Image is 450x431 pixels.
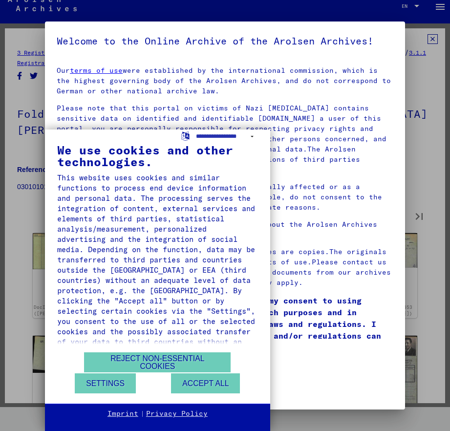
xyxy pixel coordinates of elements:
div: This website uses cookies and similar functions to process end device information and personal da... [57,172,258,357]
a: Imprint [107,409,138,419]
button: Reject non-essential cookies [84,352,231,372]
a: Privacy Policy [146,409,208,419]
button: Settings [75,373,136,393]
div: We use cookies and other technologies. [57,144,258,168]
button: Accept all [171,373,240,393]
